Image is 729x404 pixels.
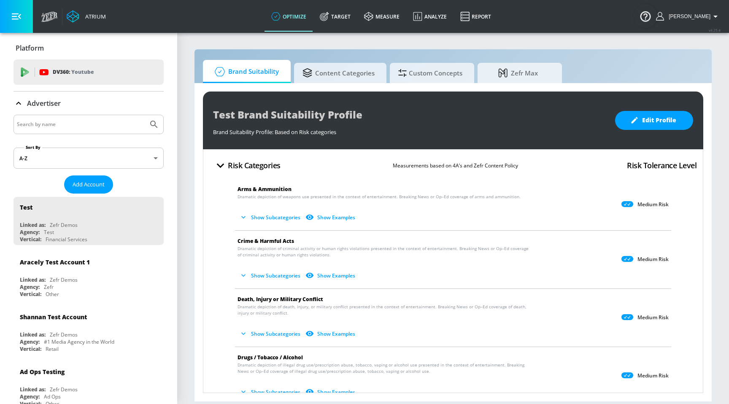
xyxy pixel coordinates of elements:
[238,210,304,224] button: Show Subcategories
[13,252,164,300] div: Aracely Test Account 1Linked as:Zefr DemosAgency:ZefrVertical:Other
[20,393,40,400] div: Agency:
[265,1,313,32] a: optimize
[13,36,164,60] div: Platform
[44,229,54,236] div: Test
[632,115,676,126] span: Edit Profile
[238,245,530,258] span: Dramatic depiction of criminal activity or human rights violations presented in the context of en...
[210,156,284,175] button: Risk Categories
[637,314,669,321] p: Medium Risk
[24,145,42,150] label: Sort By
[71,67,94,76] p: Youtube
[393,161,518,170] p: Measurements based on 4A’s and Zefr Content Policy
[44,283,54,291] div: Zefr
[17,119,145,130] input: Search by name
[46,291,59,298] div: Other
[16,43,44,53] p: Platform
[20,386,46,393] div: Linked as:
[20,236,41,243] div: Vertical:
[20,229,40,236] div: Agency:
[73,180,105,189] span: Add Account
[238,237,294,245] span: Crime & Harmful Acts
[67,10,106,23] a: Atrium
[27,99,61,108] p: Advertiser
[20,283,40,291] div: Agency:
[637,256,669,263] p: Medium Risk
[50,221,78,229] div: Zefr Demos
[64,175,113,194] button: Add Account
[20,203,32,211] div: Test
[50,386,78,393] div: Zefr Demos
[20,291,41,298] div: Vertical:
[637,372,669,379] p: Medium Risk
[20,331,46,338] div: Linked as:
[238,296,323,303] span: Death, Injury or Military Conflict
[238,186,292,193] span: Arms & Ammunition
[13,92,164,115] div: Advertiser
[82,13,106,20] div: Atrium
[398,63,462,83] span: Custom Concepts
[709,28,721,32] span: v 4.25.4
[13,307,164,355] div: Shannan Test AccountLinked as:Zefr DemosAgency:#1 Media Agency in the WorldVertical:Retail
[637,201,669,208] p: Medium Risk
[44,338,114,345] div: #1 Media Agency in the World
[665,13,710,19] span: login as: uyen.hoang@zefr.com
[238,327,304,341] button: Show Subcategories
[238,269,304,283] button: Show Subcategories
[357,1,406,32] a: measure
[238,194,521,200] span: Dramatic depiction of weapons use presented in the context of entertainment. Breaking News or Op–...
[46,236,87,243] div: Financial Services
[627,159,697,171] h4: Risk Tolerance Level
[20,221,46,229] div: Linked as:
[304,269,359,283] button: Show Examples
[615,111,693,130] button: Edit Profile
[238,304,530,316] span: Dramatic depiction of death, injury, or military conflict presented in the context of entertainme...
[304,210,359,224] button: Show Examples
[486,63,550,83] span: Zefr Max
[634,4,657,28] button: Open Resource Center
[13,59,164,85] div: DV360: Youtube
[44,393,61,400] div: Ad Ops
[20,338,40,345] div: Agency:
[46,345,59,353] div: Retail
[454,1,498,32] a: Report
[20,313,87,321] div: Shannan Test Account
[304,327,359,341] button: Show Examples
[238,385,304,399] button: Show Subcategories
[304,385,359,399] button: Show Examples
[238,354,303,361] span: Drugs / Tobacco / Alcohol
[211,62,279,82] span: Brand Suitability
[302,63,375,83] span: Content Categories
[656,11,721,22] button: [PERSON_NAME]
[20,258,90,266] div: Aracely Test Account 1
[13,197,164,245] div: TestLinked as:Zefr DemosAgency:TestVertical:Financial Services
[50,331,78,338] div: Zefr Demos
[50,276,78,283] div: Zefr Demos
[238,362,530,374] span: Dramatic depiction of illegal drug use/prescription abuse, tobacco, vaping or alcohol use present...
[20,276,46,283] div: Linked as:
[20,368,65,376] div: Ad Ops Testing
[228,159,281,171] h4: Risk Categories
[20,345,41,353] div: Vertical:
[313,1,357,32] a: Target
[53,67,94,77] p: DV360:
[13,148,164,169] div: A-Z
[213,124,607,136] div: Brand Suitability Profile: Based on Risk categories
[406,1,454,32] a: Analyze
